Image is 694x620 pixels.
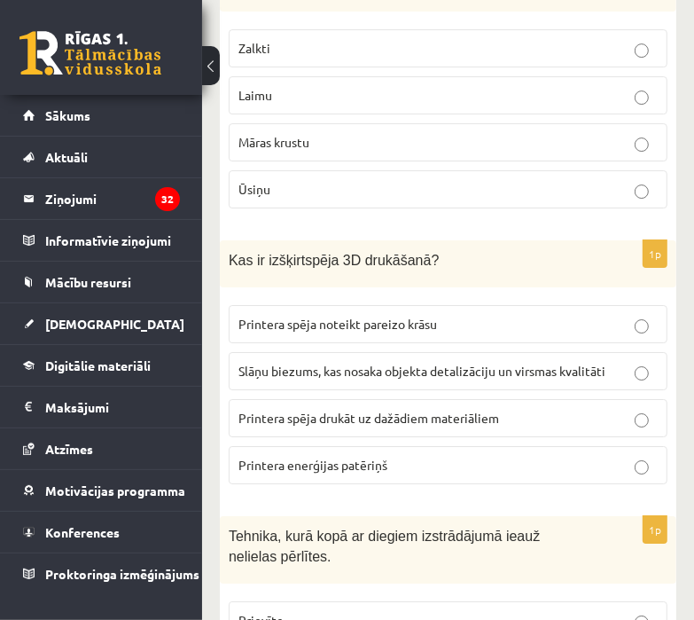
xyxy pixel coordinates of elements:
span: Motivācijas programma [45,483,185,498]
span: Zalkti [238,40,270,56]
a: Konferences [23,512,180,553]
a: Mācību resursi [23,262,180,302]
a: Motivācijas programma [23,470,180,511]
p: 1p [643,515,667,544]
span: Tehnika, kurā kopā ar diegiem izstrādājumā ieauž nelielas pērlītes. [229,529,540,564]
input: Zalkti [635,43,649,58]
input: Ūsiņu [635,184,649,199]
input: Slāņu biezums, kas nosaka objekta detalizāciju un virsmas kvalitāti [635,366,649,381]
span: Laimu [238,87,272,103]
input: Māras krustu [635,137,649,152]
legend: Informatīvie ziņojumi [45,220,180,261]
p: 1p [643,239,667,268]
a: Informatīvie ziņojumi [23,220,180,261]
span: Printera spēja noteikt pareizo krāsu [238,316,437,332]
a: [DEMOGRAPHIC_DATA] [23,303,180,344]
a: Sākums [23,95,180,136]
span: Slāņu biezums, kas nosaka objekta detalizāciju un virsmas kvalitāti [238,363,605,379]
span: Atzīmes [45,441,93,457]
span: Printera spēja drukāt uz dažādiem materiāliem [238,410,499,426]
span: Digitālie materiāli [45,357,151,373]
a: Maksājumi [23,387,180,428]
a: Atzīmes [23,428,180,469]
span: Ūsiņu [238,181,270,197]
span: Mācību resursi [45,274,131,290]
a: Aktuāli [23,137,180,177]
a: Ziņojumi32 [23,178,180,219]
span: Māras krustu [238,134,309,150]
span: Sākums [45,107,90,123]
span: Printera enerģijas patēriņš [238,457,387,473]
span: [DEMOGRAPHIC_DATA] [45,316,184,332]
input: Laimu [635,90,649,105]
span: Aktuāli [45,149,88,165]
span: Kas ir izšķirtspēja 3D drukāšanā? [229,253,439,268]
a: Rīgas 1. Tālmācības vidusskola [19,31,161,75]
span: Proktoringa izmēģinājums [45,566,199,582]
legend: Ziņojumi [45,178,180,219]
span: Konferences [45,524,120,540]
input: Printera enerģijas patēriņš [635,460,649,475]
a: Proktoringa izmēģinājums [23,553,180,594]
input: Printera spēja drukāt uz dažādiem materiāliem [635,413,649,428]
i: 32 [155,187,180,211]
legend: Maksājumi [45,387,180,428]
input: Printera spēja noteikt pareizo krāsu [635,319,649,334]
a: Digitālie materiāli [23,345,180,386]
